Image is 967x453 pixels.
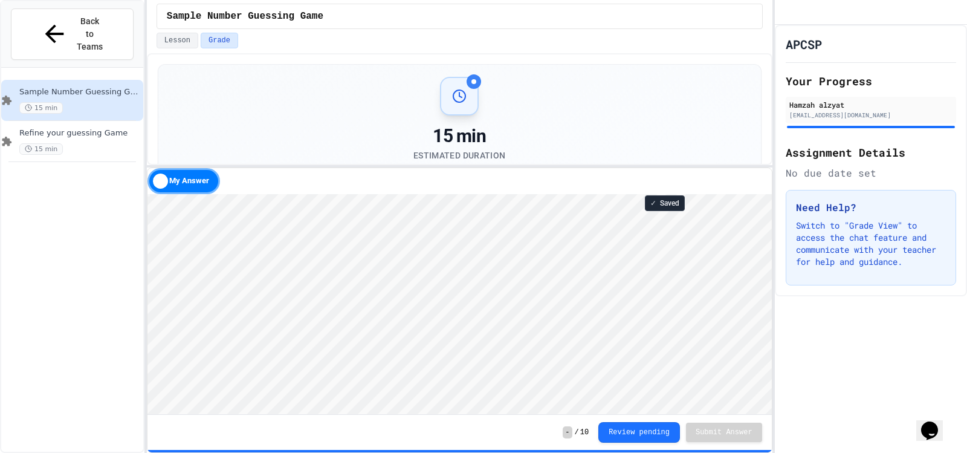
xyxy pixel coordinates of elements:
[19,143,63,155] span: 15 min
[19,87,141,97] span: Sample Number Guessing Game
[563,426,572,438] span: -
[76,15,104,53] span: Back to Teams
[19,102,63,114] span: 15 min
[575,428,579,437] span: /
[157,33,198,48] button: Lesson
[11,8,134,60] button: Back to Teams
[147,194,772,414] iframe: Snap! Programming Environment
[786,144,956,161] h2: Assignment Details
[796,220,946,268] p: Switch to "Grade View" to access the chat feature and communicate with your teacher for help and ...
[580,428,589,437] span: 10
[413,149,505,161] div: Estimated Duration
[796,200,946,215] h3: Need Help?
[19,128,141,139] span: Refine your guessing Game
[650,198,656,208] span: ✓
[167,9,323,24] span: Sample Number Guessing Game
[789,111,952,120] div: [EMAIL_ADDRESS][DOMAIN_NAME]
[413,125,505,147] div: 15 min
[786,166,956,180] div: No due date set
[786,36,822,53] h1: APCSP
[696,428,752,437] span: Submit Answer
[660,198,679,208] span: Saved
[916,405,955,441] iframe: chat widget
[789,99,952,110] div: Hamzah alzyat
[201,33,238,48] button: Grade
[686,423,762,442] button: Submit Answer
[598,422,680,443] button: Review pending
[786,73,956,90] h2: Your Progress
